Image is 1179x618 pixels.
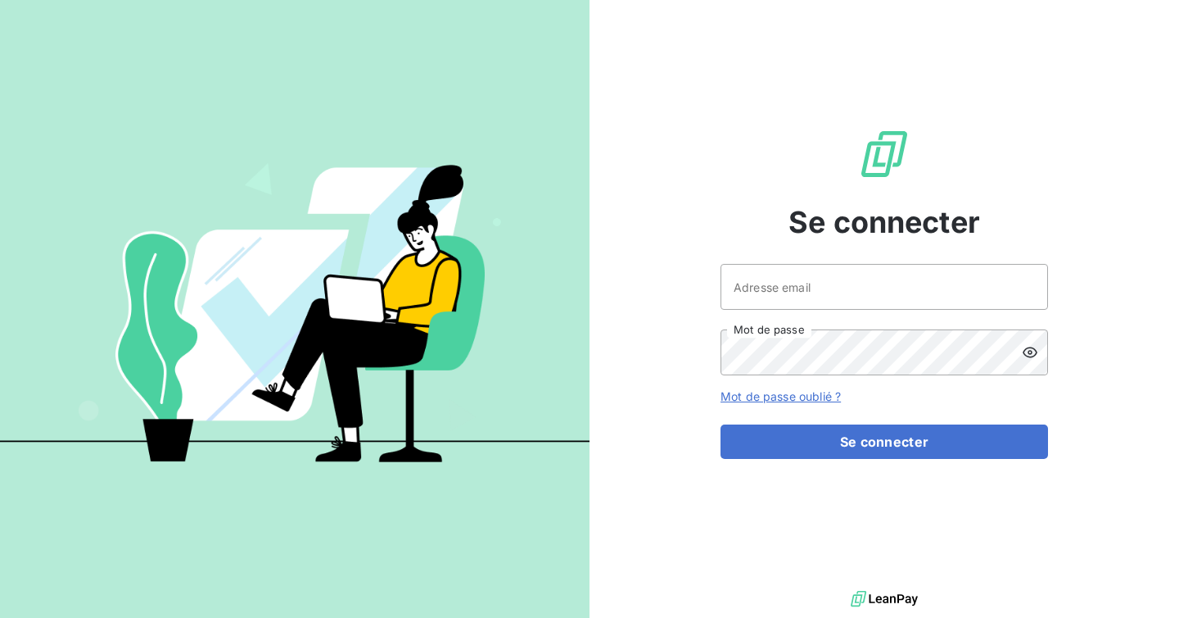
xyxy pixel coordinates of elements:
span: Se connecter [788,200,980,244]
input: placeholder [720,264,1048,310]
a: Mot de passe oublié ? [720,389,841,403]
img: logo [851,587,918,611]
button: Se connecter [720,425,1048,459]
img: Logo LeanPay [858,128,910,180]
